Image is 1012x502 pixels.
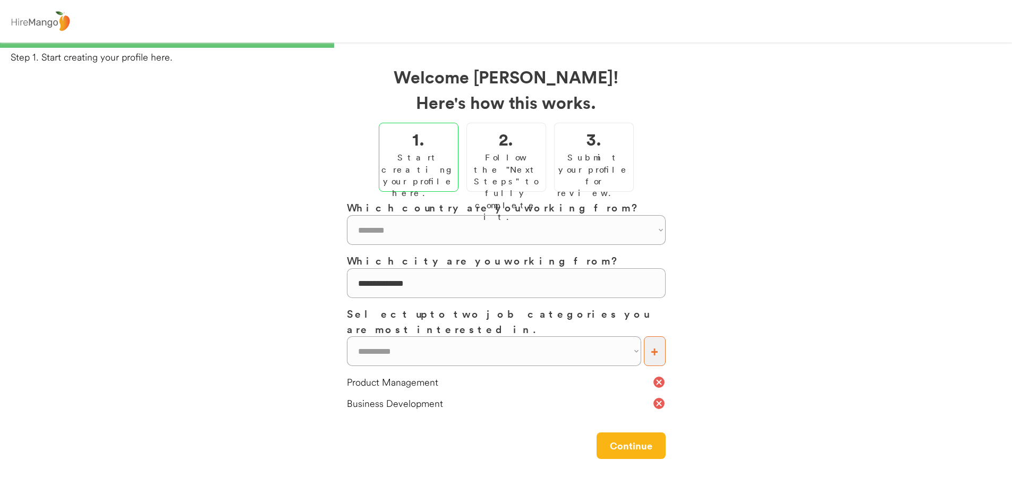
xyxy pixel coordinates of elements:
h3: Which country are you working from? [347,200,666,215]
h3: Which city are you working from? [347,253,666,268]
button: cancel [652,376,666,389]
div: Follow the "Next Steps" to fully complete it. [470,151,543,223]
div: Step 1. Start creating your profile here. [11,50,1012,64]
div: Start creating your profile here. [381,151,456,199]
h2: Welcome [PERSON_NAME]! Here's how this works. [347,64,666,115]
div: 33% [2,42,1010,48]
div: Product Management [347,376,652,389]
button: Continue [597,432,666,459]
h3: Select up to two job categories you are most interested in. [347,306,666,336]
button: cancel [652,397,666,410]
div: Business Development [347,397,652,410]
h2: 3. [586,126,601,151]
h2: 2. [499,126,513,151]
button: + [644,336,666,366]
h2: 1. [412,126,424,151]
img: logo%20-%20hiremango%20gray.png [8,9,73,34]
div: Submit your profile for review. [557,151,631,199]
